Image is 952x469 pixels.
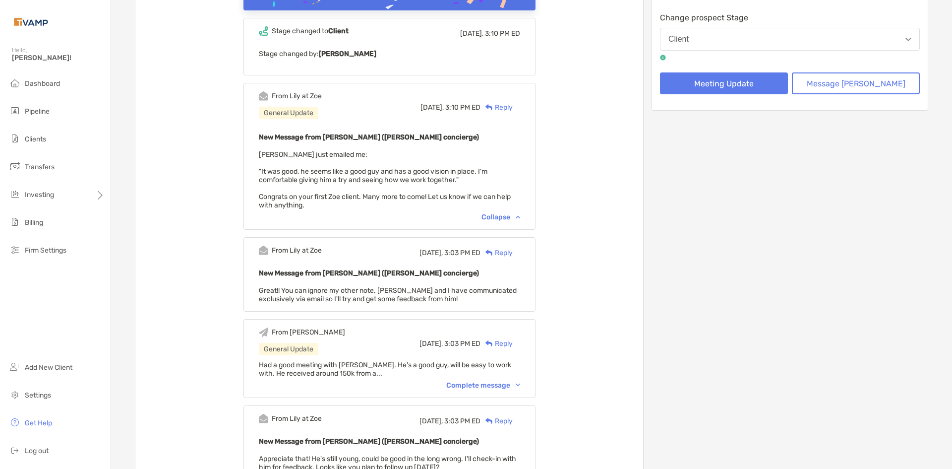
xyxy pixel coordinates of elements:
button: Meeting Update [660,72,788,94]
span: [DATE], [460,29,483,38]
div: From Lily at Zoe [272,246,322,255]
img: transfers icon [9,160,21,172]
div: Reply [480,416,513,426]
b: New Message from [PERSON_NAME] ([PERSON_NAME] concierge) [259,437,479,446]
p: Change prospect Stage [660,11,920,24]
img: Reply icon [485,418,493,424]
img: logout icon [9,444,21,456]
div: General Update [259,107,318,119]
span: [PERSON_NAME] just emailed me: "It was good, he seems like a good guy and has a good vision in pl... [259,150,511,209]
img: get-help icon [9,416,21,428]
img: clients icon [9,133,21,144]
img: Event icon [259,414,268,423]
span: Dashboard [25,79,60,88]
div: Complete message [446,381,520,390]
img: pipeline icon [9,105,21,117]
img: Zoe Logo [12,4,50,40]
p: Stage changed by: [259,48,520,60]
div: Reply [480,248,513,258]
div: General Update [259,343,318,355]
span: Firm Settings [25,246,66,255]
img: billing icon [9,216,21,228]
span: 3:10 PM ED [445,103,480,112]
span: Log out [25,447,49,455]
div: From Lily at Zoe [272,414,322,423]
div: From Lily at Zoe [272,92,322,100]
img: settings icon [9,389,21,401]
img: Reply icon [485,250,493,256]
span: Had a good meeting with [PERSON_NAME]. He's a good guy, will be easy to work with. He received ar... [259,361,511,378]
span: 3:10 PM ED [485,29,520,38]
div: Reply [480,102,513,113]
span: Transfers [25,163,55,171]
img: Event icon [259,26,268,36]
span: [PERSON_NAME]! [12,54,105,62]
img: Chevron icon [516,215,520,218]
span: 3:03 PM ED [444,339,480,348]
div: Client [668,35,689,44]
span: [DATE], [419,417,443,425]
img: add_new_client icon [9,361,21,373]
span: Get Help [25,419,52,427]
img: investing icon [9,188,21,200]
span: Investing [25,191,54,199]
b: Client [328,27,349,35]
b: New Message from [PERSON_NAME] ([PERSON_NAME] concierge) [259,133,479,141]
span: Great!! You can ignore my other note. [PERSON_NAME] and I have communicated exclusively via email... [259,286,517,303]
div: Stage changed to [272,27,349,35]
div: From [PERSON_NAME] [272,328,345,336]
b: New Message from [PERSON_NAME] ([PERSON_NAME] concierge) [259,269,479,277]
img: dashboard icon [9,77,21,89]
span: Billing [25,218,43,227]
span: Pipeline [25,107,50,116]
img: Chevron icon [516,384,520,387]
div: Reply [480,338,513,349]
span: [DATE], [419,249,443,257]
img: Open dropdown arrow [905,38,911,41]
img: Event icon [259,91,268,101]
b: [PERSON_NAME] [319,50,376,58]
span: Settings [25,391,51,400]
div: Collapse [481,213,520,221]
span: 3:03 PM ED [444,249,480,257]
span: [DATE], [419,339,443,348]
img: Reply icon [485,104,493,111]
span: 3:03 PM ED [444,417,480,425]
span: Clients [25,135,46,143]
img: Event icon [259,328,268,337]
button: Client [660,28,920,51]
button: Message [PERSON_NAME] [792,72,920,94]
img: Reply icon [485,340,493,347]
span: Add New Client [25,363,72,372]
span: [DATE], [420,103,444,112]
img: firm-settings icon [9,244,21,256]
img: Event icon [259,246,268,255]
img: tooltip [660,55,666,61]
